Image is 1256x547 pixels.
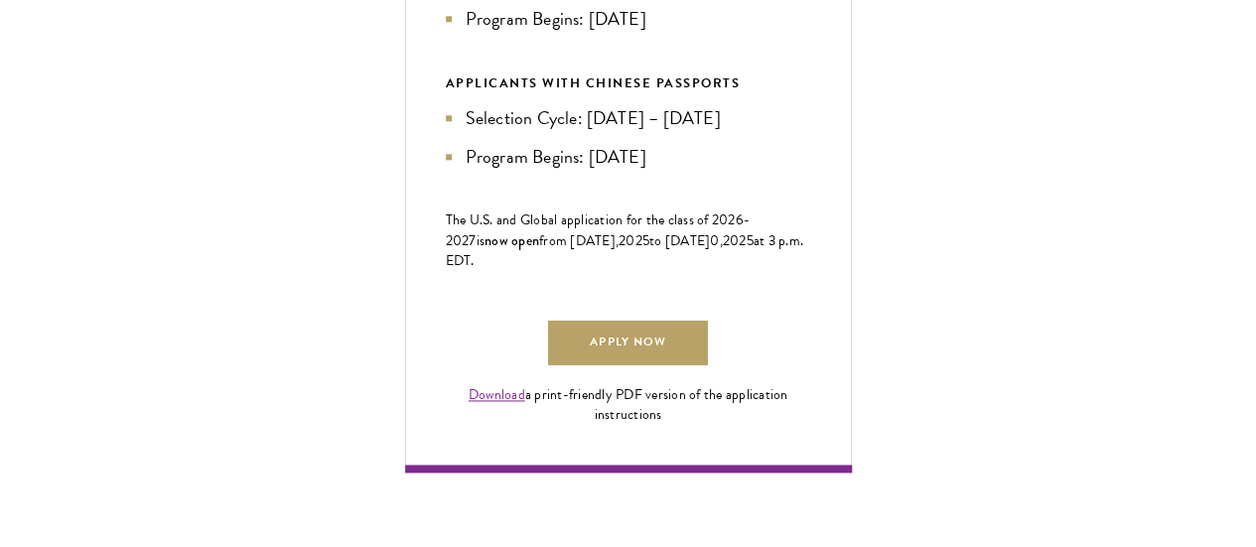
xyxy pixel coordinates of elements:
span: 5 [747,230,754,251]
a: Apply Now [548,321,707,365]
span: now open [485,230,539,250]
span: 0 [710,230,719,251]
span: -202 [446,209,751,251]
span: from [DATE], [539,230,619,251]
span: at 3 p.m. EDT. [446,230,804,271]
li: Program Begins: [DATE] [446,143,811,171]
li: Selection Cycle: [DATE] – [DATE] [446,104,811,132]
span: , [720,230,723,251]
div: APPLICANTS WITH CHINESE PASSPORTS [446,72,811,94]
span: to [DATE] [649,230,710,251]
span: 202 [723,230,747,251]
span: 202 [619,230,642,251]
span: The U.S. and Global application for the class of 202 [446,209,736,230]
div: a print-friendly PDF version of the application instructions [446,385,811,425]
span: is [477,230,486,251]
span: 7 [469,230,476,251]
li: Program Begins: [DATE] [446,5,811,33]
a: Download [469,384,525,405]
span: 6 [736,209,744,230]
span: 5 [642,230,649,251]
